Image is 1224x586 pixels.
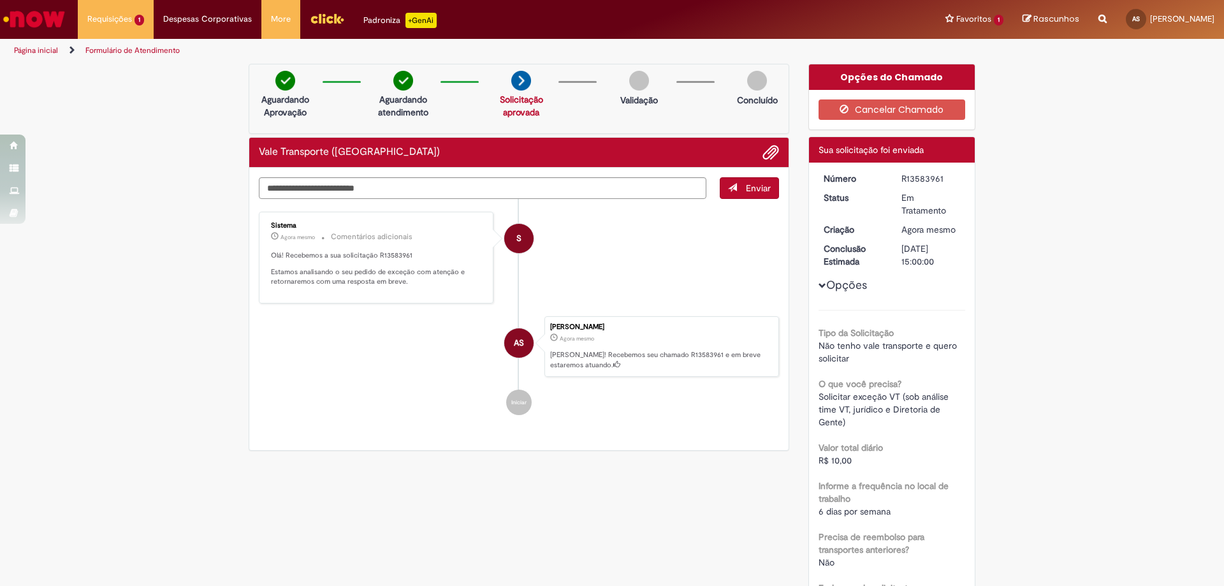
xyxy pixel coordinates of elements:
[819,506,891,517] span: 6 dias por semana
[629,71,649,91] img: img-circle-grey.png
[275,71,295,91] img: check-circle-green.png
[163,13,252,26] span: Despesas Corporativas
[747,71,767,91] img: img-circle-grey.png
[271,13,291,26] span: More
[901,191,961,217] div: Em Tratamento
[1150,13,1214,24] span: [PERSON_NAME]
[259,199,779,429] ul: Histórico de tíquete
[271,267,483,287] p: Estamos analisando o seu pedido de exceção com atenção e retornaremos com uma resposta em breve.
[87,13,132,26] span: Requisições
[901,172,961,185] div: R13583961
[819,442,883,453] b: Valor total diário
[310,9,344,28] img: click_logo_yellow_360x200.png
[620,94,658,106] p: Validação
[504,328,534,358] div: Alana Floriano Dos Santos
[814,223,892,236] dt: Criação
[271,251,483,261] p: Olá! Recebemos a sua solicitação R13583961
[254,93,316,119] p: Aguardando Aprovação
[514,328,524,358] span: AS
[363,13,437,28] div: Padroniza
[809,64,975,90] div: Opções do Chamado
[135,15,144,26] span: 1
[814,191,892,204] dt: Status
[1023,13,1079,26] a: Rascunhos
[901,224,956,235] span: Agora mesmo
[259,316,779,377] li: Alana Floriano Dos Santos
[372,93,434,119] p: Aguardando atendimento
[560,335,594,342] time: 01/10/2025 06:12:18
[814,242,892,268] dt: Conclusão Estimada
[819,99,966,120] button: Cancelar Chamado
[1,6,67,32] img: ServiceNow
[762,144,779,161] button: Adicionar anexos
[259,177,706,199] textarea: Digite sua mensagem aqui...
[504,224,534,253] div: System
[994,15,1003,26] span: 1
[819,391,951,428] span: Solicitar exceção VT (sob análise time VT, jurídico e Diretoria de Gente)
[550,323,772,331] div: [PERSON_NAME]
[819,144,924,156] span: Sua solicitação foi enviada
[280,233,315,241] time: 01/10/2025 06:12:23
[1033,13,1079,25] span: Rascunhos
[901,223,961,236] div: 01/10/2025 06:12:18
[331,231,412,242] small: Comentários adicionais
[901,224,956,235] time: 01/10/2025 06:12:18
[85,45,180,55] a: Formulário de Atendimento
[1132,15,1140,23] span: AS
[259,147,440,158] h2: Vale Transporte (VT) Histórico de tíquete
[819,480,949,504] b: Informe a frequência no local de trabalho
[819,531,924,555] b: Precisa de reembolso para transportes anteriores?
[550,350,772,370] p: [PERSON_NAME]! Recebemos seu chamado R13583961 e em breve estaremos atuando.
[819,340,959,364] span: Não tenho vale transporte e quero solicitar
[901,242,961,268] div: [DATE] 15:00:00
[280,233,315,241] span: Agora mesmo
[511,71,531,91] img: arrow-next.png
[956,13,991,26] span: Favoritos
[393,71,413,91] img: check-circle-green.png
[746,182,771,194] span: Enviar
[819,455,852,466] span: R$ 10,00
[10,39,806,62] ul: Trilhas de página
[814,172,892,185] dt: Número
[737,94,778,106] p: Concluído
[560,335,594,342] span: Agora mesmo
[405,13,437,28] p: +GenAi
[720,177,779,199] button: Enviar
[819,557,834,568] span: Não
[819,327,894,339] b: Tipo da Solicitação
[14,45,58,55] a: Página inicial
[500,94,543,118] a: Solicitação aprovada
[819,378,901,390] b: O que você precisa?
[516,223,521,254] span: S
[271,222,483,230] div: Sistema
